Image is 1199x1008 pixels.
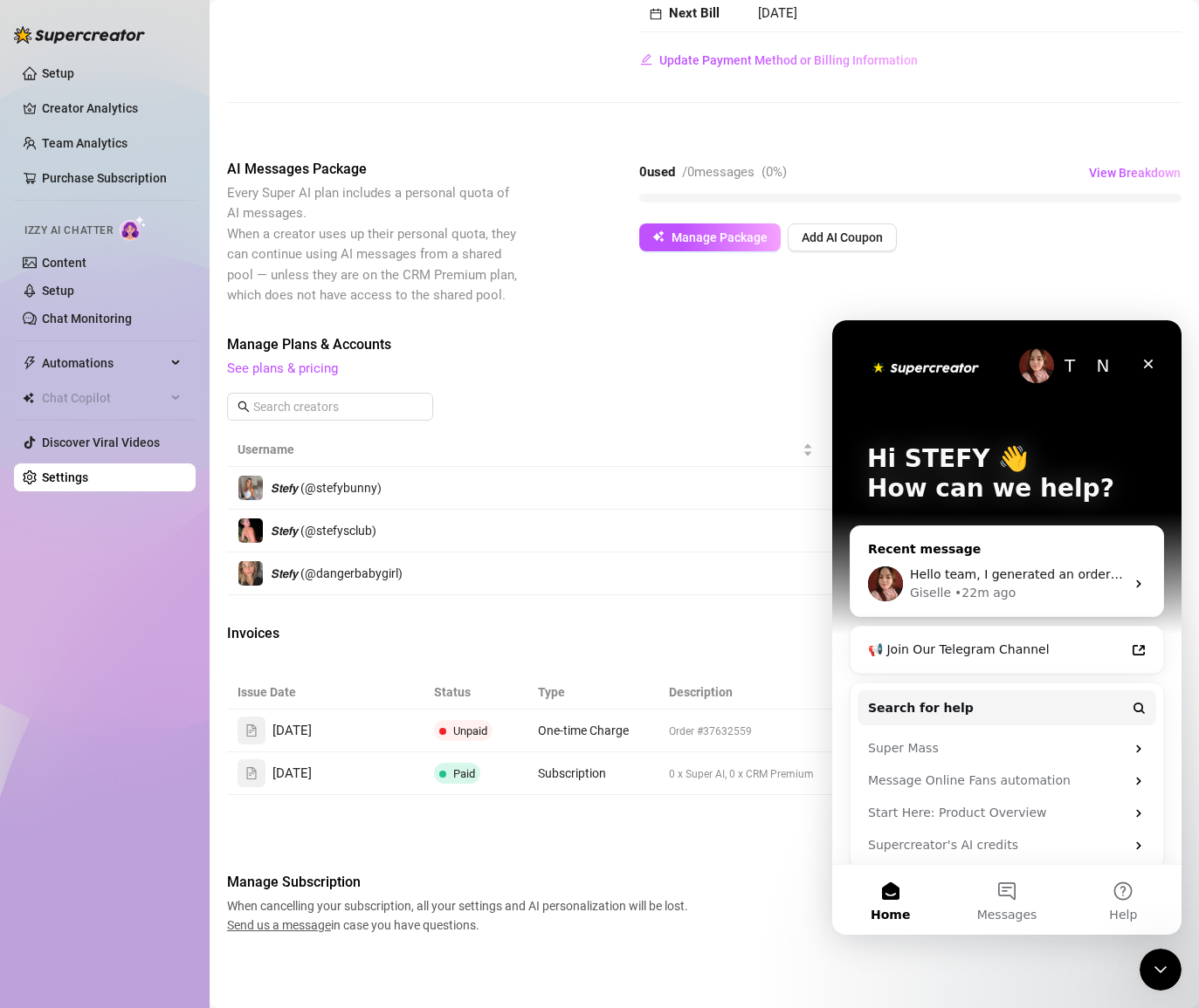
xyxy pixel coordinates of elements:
span: ( 0 %) [761,164,787,180]
th: Username [227,433,823,467]
span: When cancelling your subscription, all your settings and AI personalization will be lost. in case... [227,896,693,935]
span: Manage Subscription [227,872,693,893]
span: 𝙎𝙩𝙚𝙛𝙮 (@stefysclub) [271,524,376,538]
a: See plans & pricing [227,360,338,376]
span: Izzy AI Chatter [24,223,113,239]
span: thunderbolt [23,356,37,370]
button: Manage Package [639,223,781,251]
span: Manage Package [672,230,768,244]
a: Creator Analytics [42,94,182,122]
span: [DATE] [272,721,312,742]
a: Team Analytics [42,136,127,150]
a: Settings [42,470,88,484]
span: Manage Plans & Accounts [227,334,946,355]
img: AI Chatter [120,216,147,241]
span: Username [238,440,799,459]
strong: 0 used [639,164,675,180]
span: [DATE] [272,764,312,785]
iframe: Intercom live chat [832,320,1182,935]
span: calendar [650,8,662,20]
span: edit [640,53,652,65]
img: 𝙎𝙩𝙚𝙛𝙮 (@dangerbabygirl) [238,561,263,586]
a: Discover Viral Videos [42,435,160,449]
span: 0 x Super AI, 0 x CRM Premium [669,768,814,780]
button: Add AI Coupon [788,223,897,251]
a: Setup [42,66,74,80]
a: Chat Monitoring [42,312,132,326]
span: Invoices [227,623,520,644]
a: Content [42,256,86,270]
span: Add AI Coupon [802,230,883,244]
span: Unpaid [453,724,487,737]
span: Order #37632559 [669,725,752,737]
th: Issue Date [227,675,424,710]
span: Chat Copilot [42,384,166,412]
img: 𝙎𝙩𝙚𝙛𝙮 (@stefybunny) [238,476,263,500]
span: Paid [453,767,475,780]
th: Type [527,675,658,710]
input: Search creators [253,397,409,416]
span: 𝙎𝙩𝙚𝙛𝙮 (@stefybunny) [271,481,382,495]
a: Setup [42,284,74,298]
button: View Breakdown [1088,159,1182,187]
span: 𝙎𝙩𝙚𝙛𝙮 (@dangerbabygirl) [271,566,403,580]
span: Subscription [538,766,606,780]
span: [DATE] [758,5,797,21]
img: logo-BBDzfeDw.svg [14,26,145,44]
span: Update Payment Method or Billing Information [659,53,918,67]
a: Purchase Subscription [42,171,167,185]
span: AI Messages Package [227,159,520,180]
span: file-text [245,724,258,737]
span: One-time Charge [538,723,629,737]
span: Send us a message [227,918,331,932]
th: Status [424,675,528,710]
span: / 0 messages [682,164,755,180]
span: Automations [42,349,166,377]
img: 𝙎𝙩𝙚𝙛𝙮 (@stefysclub) [238,518,263,543]
th: Description [658,675,920,710]
td: 0 x Super AI, 0 x CRM Premium [658,752,920,795]
button: Update Payment Method or Billing Information [639,46,919,74]
span: search [238,401,250,413]
img: Chat Copilot [23,392,34,404]
span: Every Super AI plan includes a personal quota of AI messages. When a creator uses up their person... [227,185,517,304]
span: file-text [245,767,258,779]
strong: Next Bill [669,5,720,21]
span: View Breakdown [1089,166,1181,180]
iframe: Intercom live chat [1140,949,1182,991]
